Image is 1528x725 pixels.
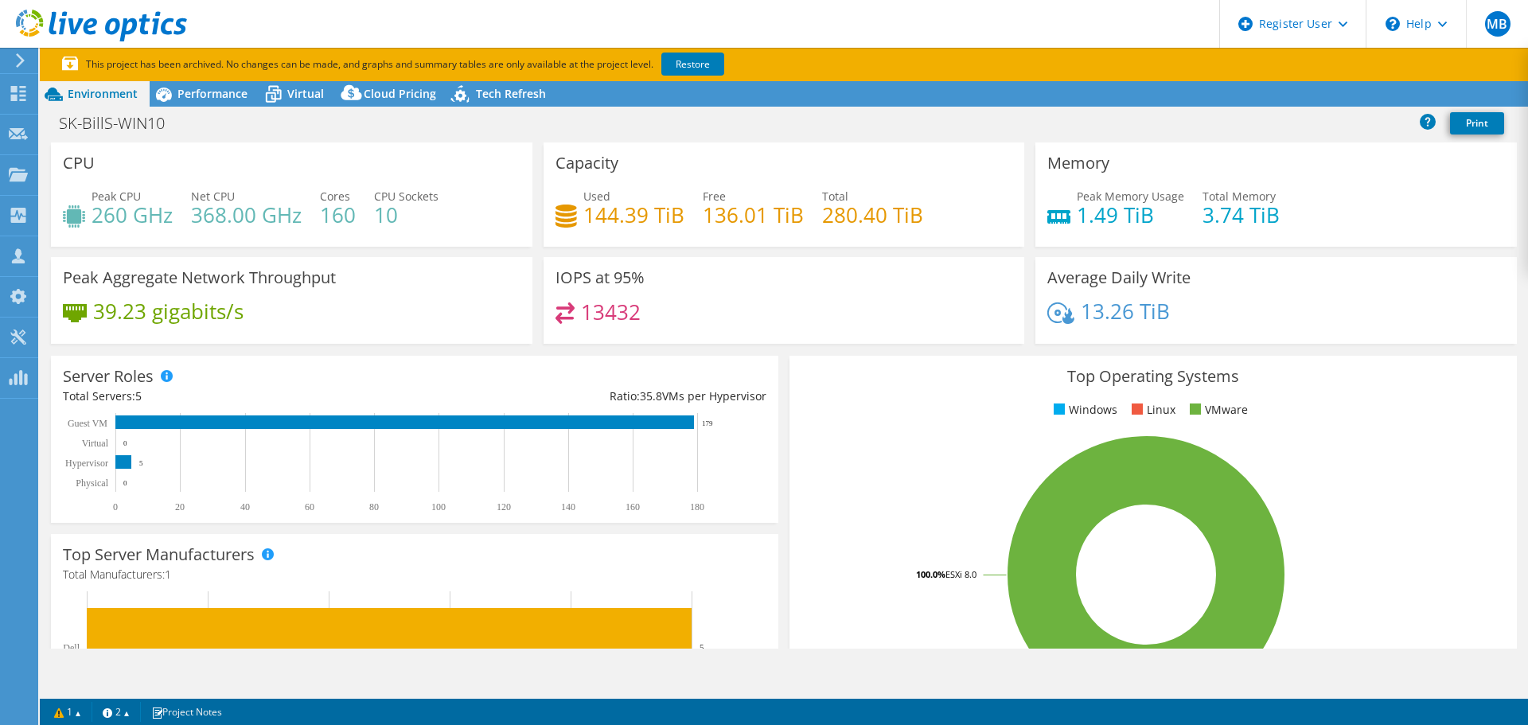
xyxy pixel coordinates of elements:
[703,206,804,224] h4: 136.01 TiB
[555,154,618,172] h3: Capacity
[52,115,189,132] h1: SK-BillS-WIN10
[92,702,141,722] a: 2
[320,189,350,204] span: Cores
[1203,206,1280,224] h4: 3.74 TiB
[82,438,109,449] text: Virtual
[287,86,324,101] span: Virtual
[68,418,107,429] text: Guest VM
[415,388,766,405] div: Ratio: VMs per Hypervisor
[139,459,143,467] text: 5
[65,458,108,469] text: Hypervisor
[177,86,248,101] span: Performance
[63,546,255,563] h3: Top Server Manufacturers
[1047,269,1191,286] h3: Average Daily Write
[92,206,173,224] h4: 260 GHz
[369,501,379,513] text: 80
[822,206,923,224] h4: 280.40 TiB
[92,189,141,204] span: Peak CPU
[320,206,356,224] h4: 160
[374,206,439,224] h4: 10
[63,388,415,405] div: Total Servers:
[364,86,436,101] span: Cloud Pricing
[43,702,92,722] a: 1
[916,568,945,580] tspan: 100.0%
[945,568,976,580] tspan: ESXi 8.0
[1077,206,1184,224] h4: 1.49 TiB
[1128,401,1175,419] li: Linux
[1047,154,1109,172] h3: Memory
[640,388,662,403] span: 35.8
[700,642,704,652] text: 5
[1050,401,1117,419] li: Windows
[63,642,80,653] text: Dell
[581,303,641,321] h4: 13432
[822,189,848,204] span: Total
[240,501,250,513] text: 40
[1186,401,1248,419] li: VMware
[431,501,446,513] text: 100
[165,567,171,582] span: 1
[62,56,842,73] p: This project has been archived. No changes can be made, and graphs and summary tables are only av...
[123,479,127,487] text: 0
[191,206,302,224] h4: 368.00 GHz
[583,206,684,224] h4: 144.39 TiB
[1081,302,1170,320] h4: 13.26 TiB
[626,501,640,513] text: 160
[661,53,724,76] a: Restore
[1485,11,1510,37] span: MB
[690,501,704,513] text: 180
[76,477,108,489] text: Physical
[63,368,154,385] h3: Server Roles
[583,189,610,204] span: Used
[555,269,645,286] h3: IOPS at 95%
[476,86,546,101] span: Tech Refresh
[703,189,726,204] span: Free
[561,501,575,513] text: 140
[702,419,713,427] text: 179
[113,501,118,513] text: 0
[374,189,439,204] span: CPU Sockets
[93,302,244,320] h4: 39.23 gigabits/s
[1386,17,1400,31] svg: \n
[135,388,142,403] span: 5
[1203,189,1276,204] span: Total Memory
[63,154,95,172] h3: CPU
[1077,189,1184,204] span: Peak Memory Usage
[801,368,1505,385] h3: Top Operating Systems
[175,501,185,513] text: 20
[1450,112,1504,134] a: Print
[63,269,336,286] h3: Peak Aggregate Network Throughput
[305,501,314,513] text: 60
[140,702,233,722] a: Project Notes
[191,189,235,204] span: Net CPU
[123,439,127,447] text: 0
[63,566,766,583] h4: Total Manufacturers:
[497,501,511,513] text: 120
[68,86,138,101] span: Environment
